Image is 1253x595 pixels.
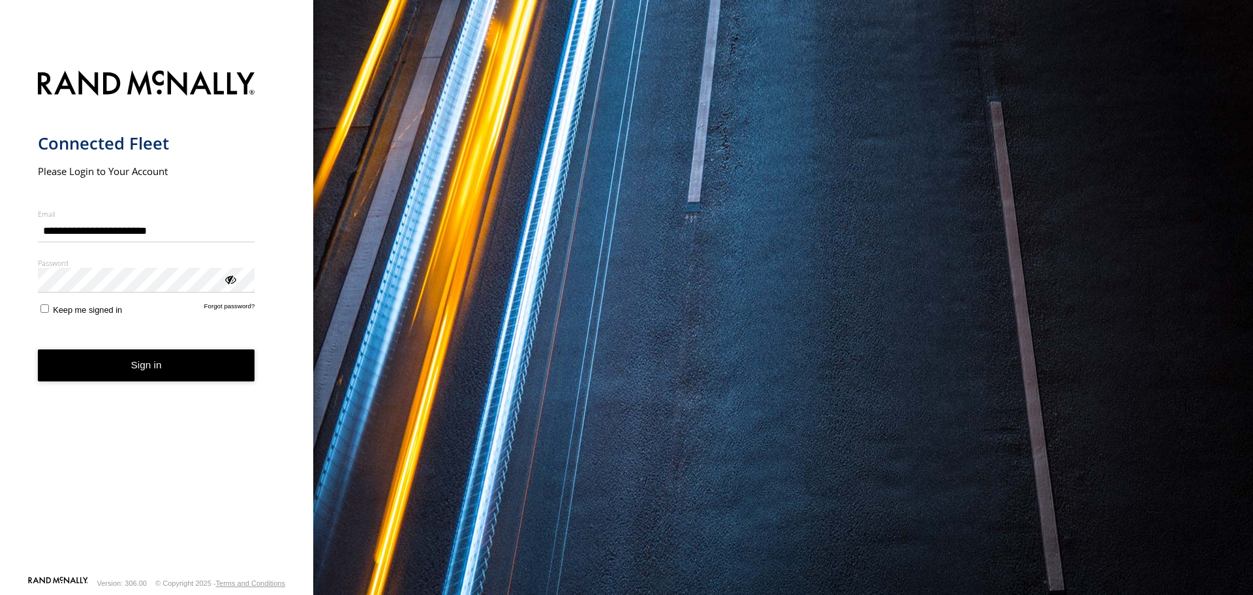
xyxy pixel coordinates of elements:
div: ViewPassword [223,272,236,285]
div: © Copyright 2025 - [155,579,285,587]
label: Password [38,258,255,268]
label: Email [38,209,255,219]
a: Terms and Conditions [216,579,285,587]
form: main [38,63,276,575]
a: Visit our Website [28,577,88,590]
input: Keep me signed in [40,304,49,313]
button: Sign in [38,349,255,381]
img: Rand McNally [38,68,255,101]
h1: Connected Fleet [38,133,255,154]
div: Version: 306.00 [97,579,147,587]
h2: Please Login to Your Account [38,165,255,178]
a: Forgot password? [204,302,255,315]
span: Keep me signed in [53,305,122,315]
